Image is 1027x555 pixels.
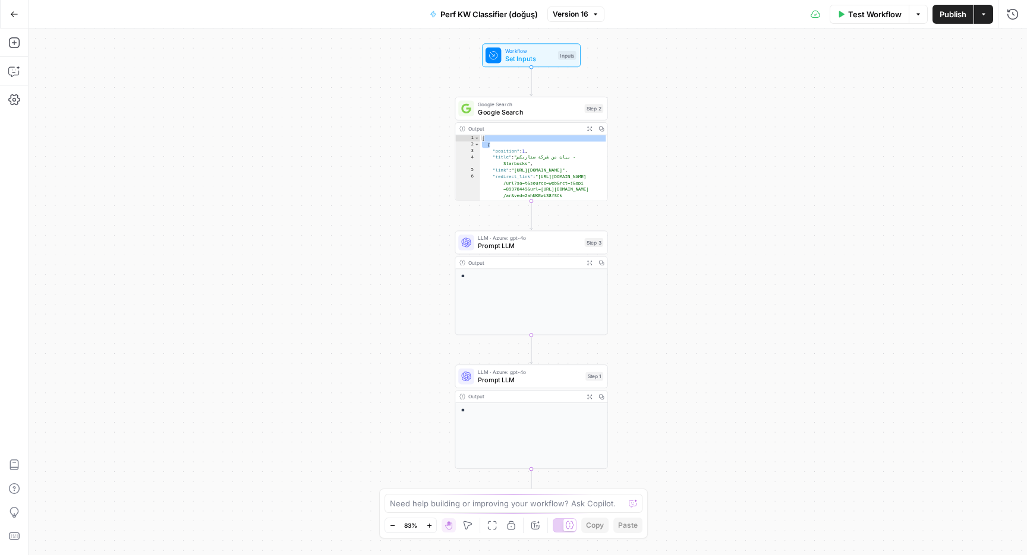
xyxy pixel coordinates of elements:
div: Output [468,392,581,400]
div: 5 [455,167,480,174]
div: WorkflowSet InputsInputs [455,43,607,67]
span: 83% [404,521,417,530]
button: Publish [933,5,974,24]
div: Google SearchGoogle SearchStep 2Output[ { "position":1, "title":"بيان من شركة ستاربكس - Starbucks... [455,97,607,201]
span: Google Search [478,107,581,117]
g: Edge from start to step_2 [530,67,533,96]
g: Edge from step_1 to end [530,469,533,497]
g: Edge from step_3 to step_1 [530,335,533,363]
span: Workflow [505,47,554,55]
div: 4 [455,154,480,167]
div: 2 [455,141,480,148]
div: LLM · Azure: gpt-4oPrompt LLMStep 1Output** [455,364,607,469]
span: Test Workflow [848,8,902,20]
span: Copy [586,520,604,531]
button: Copy [581,518,609,533]
span: Google Search [478,100,581,108]
button: Test Workflow [830,5,909,24]
div: 3 [455,148,480,154]
span: LLM · Azure: gpt-4o [478,234,581,242]
div: Output [468,259,581,267]
span: Paste [618,520,638,531]
span: Prompt LLM [478,375,581,385]
div: Step 2 [585,104,604,113]
button: Perf KW Classifier (doğuş) [423,5,545,24]
span: Publish [940,8,966,20]
div: 1 [455,135,480,142]
div: Step 3 [585,238,604,247]
span: Version 16 [553,9,588,20]
button: Version 16 [547,7,604,22]
div: Inputs [558,51,576,60]
span: Toggle code folding, rows 1 through 121 [474,135,480,142]
div: Output [468,125,581,132]
span: Perf KW Classifier (doğuş) [440,8,538,20]
button: Paste [613,518,642,533]
span: Toggle code folding, rows 2 through 44 [474,141,480,148]
div: Step 1 [585,372,603,381]
span: Set Inputs [505,54,554,64]
span: Prompt LLM [478,241,581,251]
div: 6 [455,173,480,205]
span: LLM · Azure: gpt-4o [478,368,581,376]
div: LLM · Azure: gpt-4oPrompt LLMStep 3Output** [455,231,607,335]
